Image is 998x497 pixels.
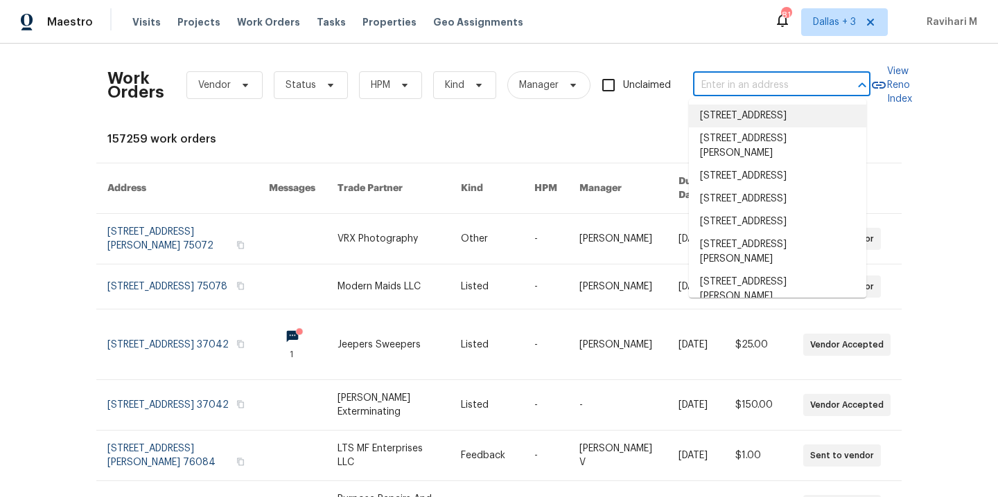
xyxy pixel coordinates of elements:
button: Copy Address [234,280,247,292]
th: Due Date [667,163,724,214]
button: Copy Address [234,338,247,350]
td: - [523,309,568,380]
td: - [568,380,667,431]
li: [STREET_ADDRESS] [689,165,866,188]
td: [PERSON_NAME] [568,264,667,309]
span: Ravihari M [921,15,977,29]
td: Listed [450,264,523,309]
td: - [523,214,568,264]
th: Manager [568,163,667,214]
th: Trade Partner [326,163,450,214]
th: HPM [523,163,568,214]
li: [STREET_ADDRESS][PERSON_NAME] [689,233,866,271]
input: Enter in an address [693,75,832,96]
div: 157259 work orders [107,132,891,146]
td: [PERSON_NAME] Exterminating [326,380,450,431]
a: View Reno Index [870,64,912,106]
td: [PERSON_NAME] [568,309,667,380]
td: VRX Photography [326,214,450,264]
div: 81 [781,8,791,22]
td: - [523,264,568,309]
td: [PERSON_NAME] [568,214,667,264]
span: Vendor [198,78,231,92]
td: [PERSON_NAME] V [568,431,667,481]
span: Manager [519,78,559,92]
td: - [523,431,568,481]
li: [STREET_ADDRESS] [689,188,866,210]
th: Messages [258,163,326,214]
button: Close [852,75,872,95]
span: Dallas + 3 [813,15,856,29]
span: Visits [132,15,161,29]
li: [STREET_ADDRESS] [689,210,866,233]
span: Status [286,78,316,92]
span: Work Orders [237,15,300,29]
span: Properties [362,15,417,29]
td: Other [450,214,523,264]
td: Jeepers Sweepers [326,309,450,380]
th: Kind [450,163,523,214]
span: HPM [371,78,390,92]
span: Projects [177,15,220,29]
button: Copy Address [234,398,247,410]
li: [STREET_ADDRESS] [689,105,866,127]
td: Modern Maids LLC [326,264,450,309]
button: Copy Address [234,239,247,251]
td: Feedback [450,431,523,481]
td: Listed [450,309,523,380]
td: LTS MF Enterprises LLC [326,431,450,481]
span: Tasks [317,17,346,27]
h2: Work Orders [107,71,164,99]
li: [STREET_ADDRESS][PERSON_NAME] [689,127,866,165]
th: Address [96,163,258,214]
span: Maestro [47,15,93,29]
span: Unclaimed [623,78,671,93]
td: Listed [450,380,523,431]
li: [STREET_ADDRESS][PERSON_NAME] [689,271,866,308]
span: Kind [445,78,464,92]
span: Geo Assignments [433,15,523,29]
td: - [523,380,568,431]
button: Copy Address [234,455,247,468]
